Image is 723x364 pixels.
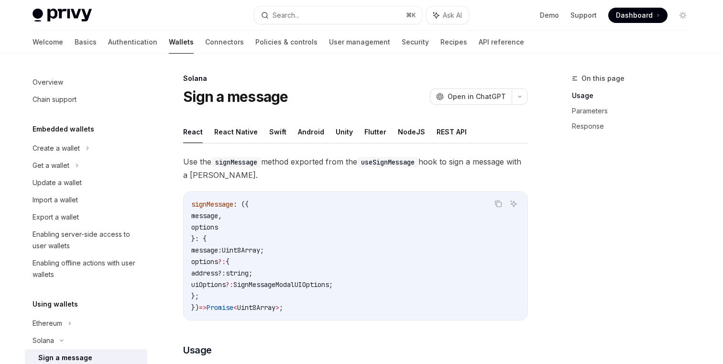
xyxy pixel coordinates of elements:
span: ; [249,269,252,277]
a: Overview [25,74,147,91]
span: : [222,269,226,277]
button: Open in ChatGPT [430,88,512,105]
span: options [191,223,218,232]
button: Swift [269,121,286,143]
button: Toggle dark mode [675,8,690,23]
span: Dashboard [616,11,653,20]
a: Usage [572,88,698,103]
div: Enabling server-side access to user wallets [33,229,142,252]
button: Search...⌘K [254,7,422,24]
a: Parameters [572,103,698,119]
a: Basics [75,31,97,54]
div: Import a wallet [33,194,78,206]
div: Ethereum [33,318,62,329]
div: Search... [273,10,299,21]
button: Flutter [364,121,386,143]
a: API reference [479,31,524,54]
div: Solana [183,74,528,83]
div: Export a wallet [33,211,79,223]
span: uiOptions [191,280,226,289]
span: > [275,303,279,312]
a: Support [570,11,597,20]
span: ?: [226,280,233,289]
span: ?: [218,257,226,266]
span: address? [191,269,222,277]
div: Enabling offline actions with user wallets [33,257,142,280]
span: ⌘ K [406,11,416,19]
button: NodeJS [398,121,425,143]
a: Enabling server-side access to user wallets [25,226,147,254]
span: }; [191,292,199,300]
span: Usage [183,343,212,357]
a: Security [402,31,429,54]
button: Unity [336,121,353,143]
div: Chain support [33,94,77,105]
a: Authentication [108,31,157,54]
a: Dashboard [608,8,668,23]
span: Promise [207,303,233,312]
div: Get a wallet [33,160,69,171]
h1: Sign a message [183,88,288,105]
button: Copy the contents from the code block [492,198,504,210]
a: Policies & controls [255,31,318,54]
span: options [191,257,218,266]
span: Uint8Array [222,246,260,254]
a: User management [329,31,390,54]
span: string [226,269,249,277]
div: Update a wallet [33,177,82,188]
button: React Native [214,121,258,143]
a: Wallets [169,31,194,54]
a: Export a wallet [25,209,147,226]
a: Response [572,119,698,134]
button: Ask AI [507,198,520,210]
span: => [199,303,207,312]
a: Import a wallet [25,191,147,209]
span: ; [279,303,283,312]
button: REST API [437,121,467,143]
span: : ({ [233,200,249,209]
span: Ask AI [443,11,462,20]
span: { [226,257,230,266]
span: message: [191,246,222,254]
span: }) [191,303,199,312]
span: SignMessageModalUIOptions [233,280,329,289]
button: Android [298,121,324,143]
a: Demo [540,11,559,20]
span: }: { [191,234,207,243]
span: < [233,303,237,312]
code: useSignMessage [357,157,418,167]
span: signMessage [191,200,233,209]
a: Enabling offline actions with user wallets [25,254,147,283]
div: Solana [33,335,54,346]
h5: Embedded wallets [33,123,94,135]
img: light logo [33,9,92,22]
h5: Using wallets [33,298,78,310]
span: Uint8Array [237,303,275,312]
a: Chain support [25,91,147,108]
a: Welcome [33,31,63,54]
span: Open in ChatGPT [448,92,506,101]
span: On this page [581,73,624,84]
span: ; [329,280,333,289]
a: Update a wallet [25,174,147,191]
a: Connectors [205,31,244,54]
div: Create a wallet [33,143,80,154]
code: signMessage [211,157,261,167]
a: Recipes [440,31,467,54]
div: Sign a message [38,352,92,364]
button: Ask AI [427,7,469,24]
div: Overview [33,77,63,88]
button: React [183,121,203,143]
span: , [218,211,222,220]
span: ; [260,246,264,254]
span: Use the method exported from the hook to sign a message with a [PERSON_NAME]. [183,155,528,182]
span: message [191,211,218,220]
